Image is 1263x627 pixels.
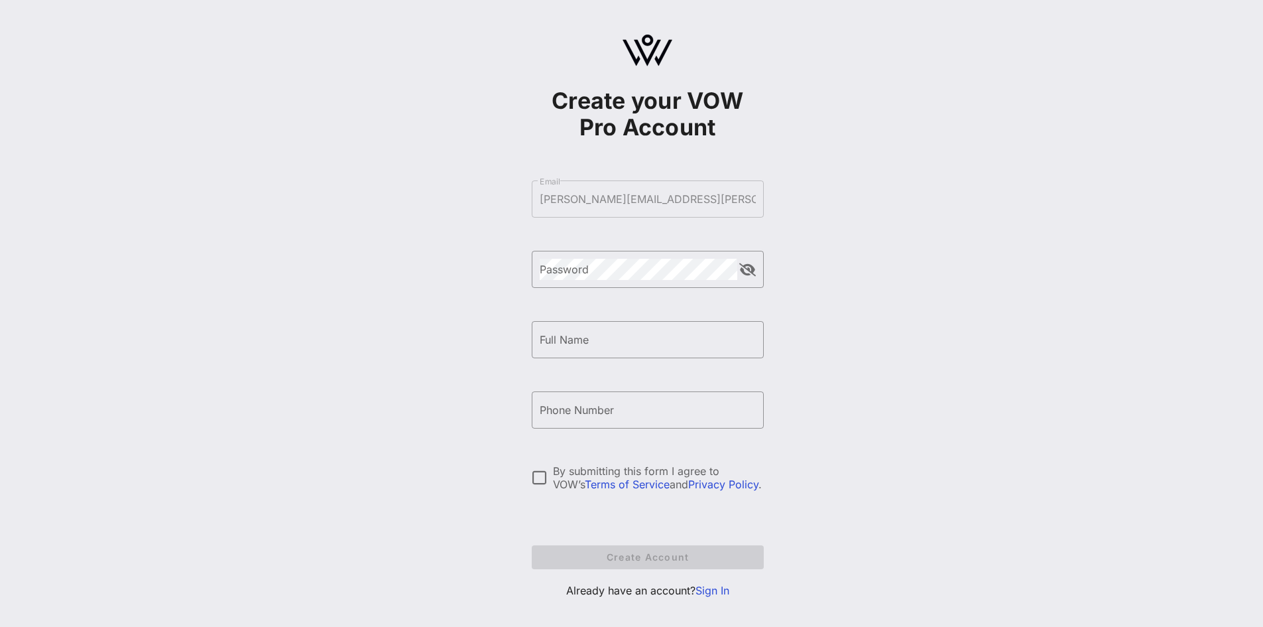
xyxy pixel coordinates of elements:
[695,584,729,597] a: Sign In
[553,464,764,491] div: By submitting this form I agree to VOW’s and .
[532,88,764,141] h1: Create your VOW Pro Account
[532,583,764,598] p: Already have an account?
[585,478,670,491] a: Terms of Service
[688,478,758,491] a: Privacy Policy
[540,176,560,186] label: Email
[623,35,672,66] img: logo.svg
[739,263,756,277] button: append icon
